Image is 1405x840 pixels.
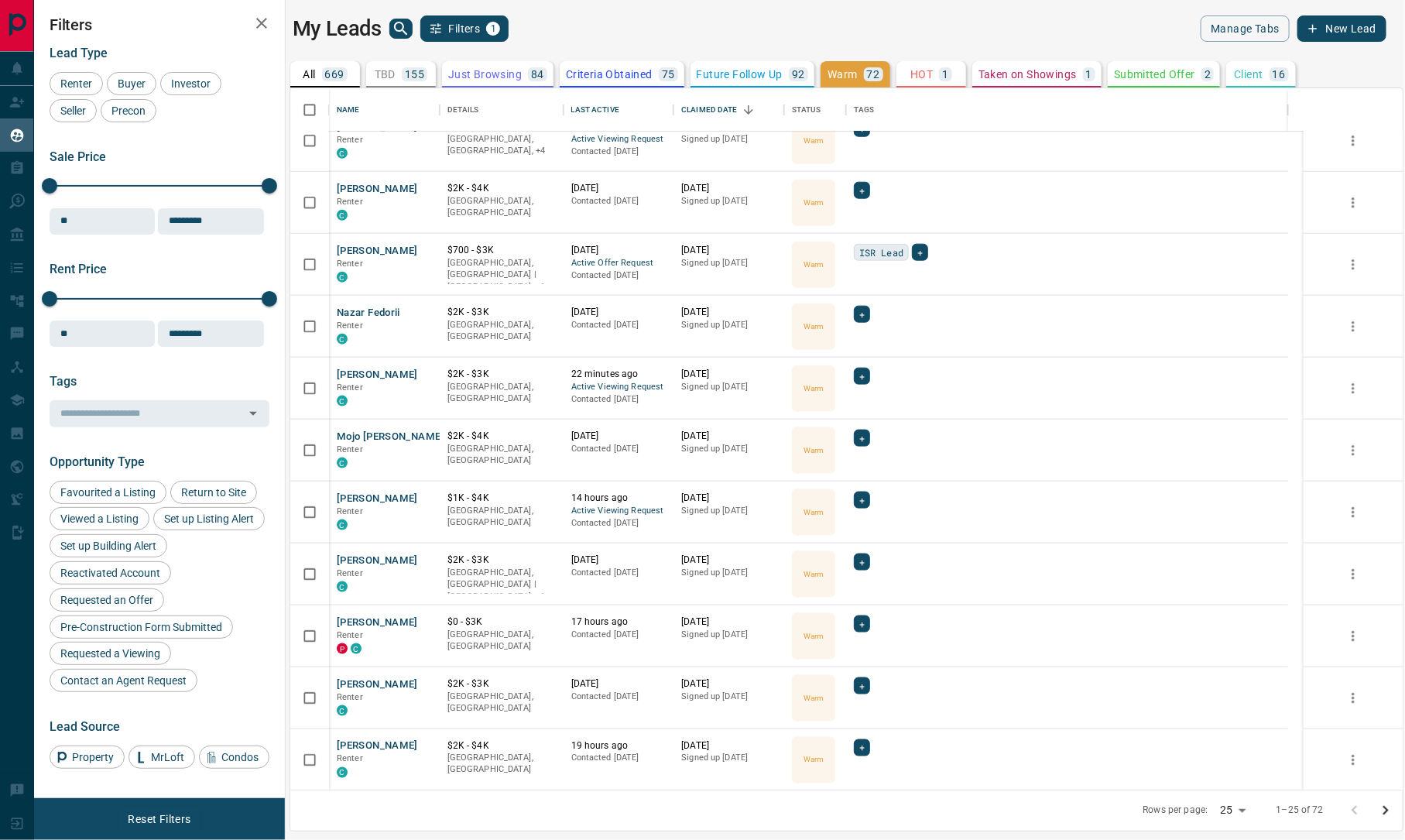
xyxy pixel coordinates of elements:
[337,444,363,454] span: Renter
[146,751,190,763] span: MrLoft
[1342,315,1365,338] button: more
[337,458,348,468] div: condos.ca
[571,739,667,753] p: 19 hours ago
[531,69,544,80] p: 84
[448,69,522,80] p: Just Browsing
[681,753,776,765] p: Signed up [DATE]
[571,306,667,319] p: [DATE]
[50,669,197,692] div: Contact an Agent Request
[1201,15,1289,42] button: Manage Tabs
[662,69,675,80] p: 75
[681,195,776,207] p: Signed up [DATE]
[681,133,776,146] p: Signed up [DATE]
[216,751,264,763] span: Condos
[681,615,776,629] p: [DATE]
[55,647,166,660] span: Requested a Viewing
[447,443,556,467] p: [GEOGRAPHIC_DATA], [GEOGRAPHIC_DATA]
[337,334,348,345] div: condos.ca
[337,430,444,444] button: Mojo [PERSON_NAME]
[681,677,776,691] p: [DATE]
[1214,799,1251,821] div: 25
[571,505,667,518] span: Active Viewing Request
[337,396,348,406] div: condos.ca
[681,257,776,269] p: Signed up [DATE]
[681,505,776,517] p: Signed up [DATE]
[681,182,776,195] p: [DATE]
[681,739,776,753] p: [DATE]
[854,88,875,132] div: Tags
[571,517,667,530] p: Contacted [DATE]
[55,540,162,552] span: Set up Building Alert
[854,677,870,694] div: +
[681,691,776,703] p: Signed up [DATE]
[571,443,667,455] p: Contacted [DATE]
[571,430,667,443] p: [DATE]
[293,16,382,41] h1: My Leads
[854,554,870,571] div: +
[681,319,776,331] p: Signed up [DATE]
[337,259,363,269] span: Renter
[337,615,418,630] button: [PERSON_NAME]
[681,492,776,505] p: [DATE]
[337,643,348,654] div: property.ca
[447,368,556,381] p: $2K - $3K
[792,88,821,132] div: Status
[447,306,556,319] p: $2K - $3K
[571,567,667,579] p: Contacted [DATE]
[50,149,106,164] span: Sale Price
[859,740,865,756] span: +
[447,88,479,132] div: Details
[440,88,564,132] div: Details
[571,492,667,505] p: 14 hours ago
[571,269,667,282] p: Contacted [DATE]
[50,746,125,769] div: Property
[55,594,159,606] span: Requested an Offer
[420,15,509,42] button: Filters1
[337,382,363,393] span: Renter
[176,486,252,499] span: Return to Site
[55,77,98,90] span: Renter
[681,368,776,381] p: [DATE]
[337,88,360,132] div: Name
[337,306,400,321] button: Nazar Fedorii
[804,321,824,332] p: Warm
[337,244,418,259] button: [PERSON_NAME]
[1205,69,1211,80] p: 2
[1370,795,1401,826] button: Go to next page
[571,615,667,629] p: 17 hours ago
[566,69,653,80] p: Criteria Obtained
[804,444,824,456] p: Warm
[106,105,151,117] span: Precon
[337,182,418,197] button: [PERSON_NAME]
[1342,749,1365,772] button: more
[447,677,556,691] p: $2K - $3K
[1342,129,1365,153] button: more
[1086,69,1092,80] p: 1
[447,257,556,293] p: Toronto
[488,23,499,34] span: 1
[571,88,619,132] div: Last Active
[784,88,846,132] div: Status
[447,319,556,343] p: [GEOGRAPHIC_DATA], [GEOGRAPHIC_DATA]
[112,77,151,90] span: Buyer
[1276,804,1324,817] p: 1–25 of 72
[351,643,362,654] div: condos.ca
[792,69,805,80] p: 92
[118,806,200,832] button: Reset Filters
[846,88,1288,132] div: Tags
[101,99,156,122] div: Precon
[681,554,776,567] p: [DATE]
[160,72,221,95] div: Investor
[571,257,667,270] span: Active Offer Request
[67,751,119,763] span: Property
[337,767,348,778] div: condos.ca
[1297,15,1386,42] button: New Lead
[804,692,824,704] p: Warm
[1273,69,1286,80] p: 16
[571,381,667,394] span: Active Viewing Request
[50,99,97,122] div: Seller
[375,69,396,80] p: TBD
[854,182,870,199] div: +
[571,677,667,691] p: [DATE]
[405,69,424,80] p: 155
